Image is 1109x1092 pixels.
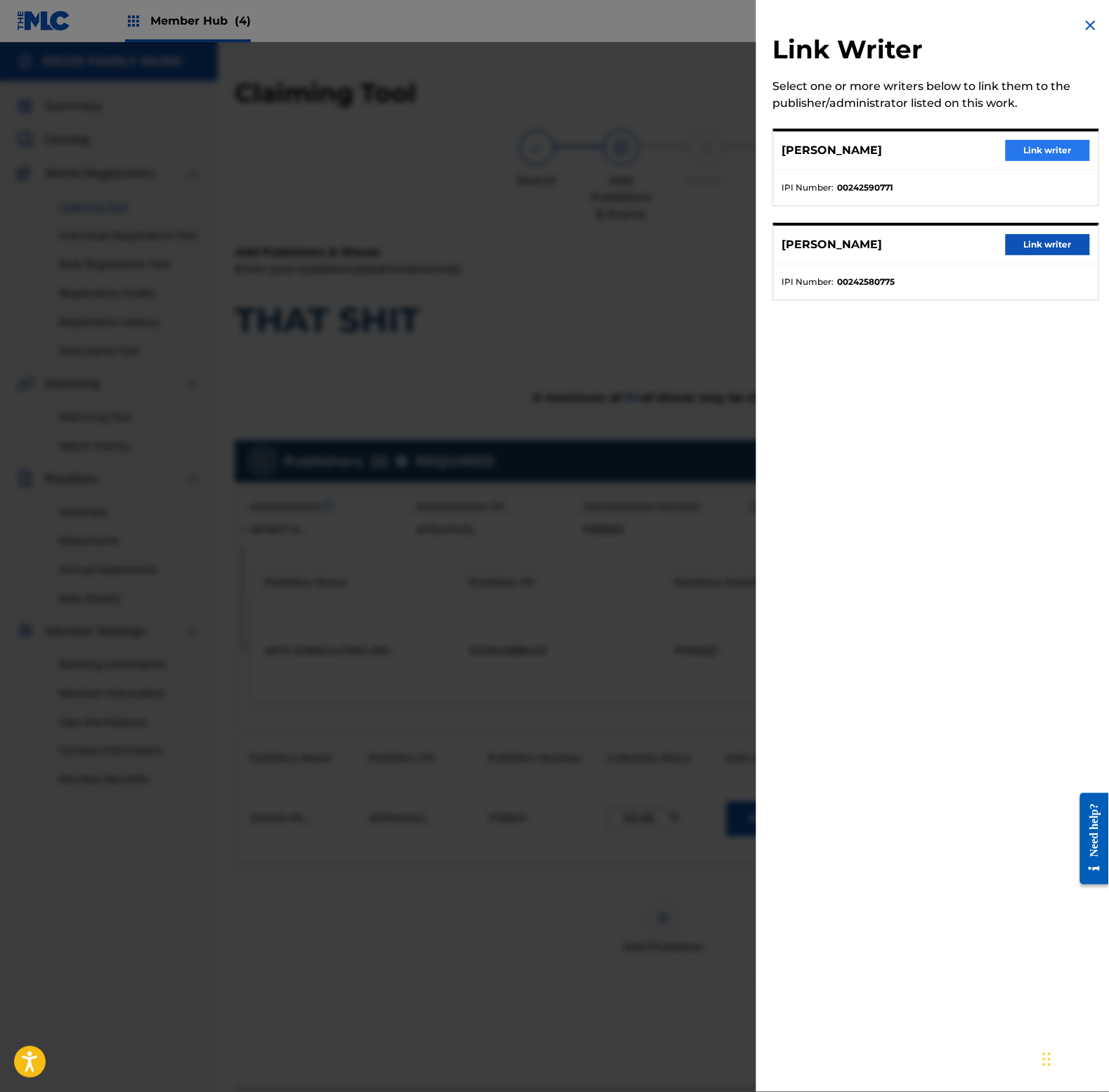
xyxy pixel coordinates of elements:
button: Link writer [1006,234,1090,255]
button: Link writer [1006,140,1090,161]
p: [PERSON_NAME] [782,236,883,253]
iframe: Chat Widget [1039,1024,1109,1092]
div: Drag [1043,1039,1051,1081]
p: [PERSON_NAME] [782,142,883,159]
img: MLC Logo [17,11,71,31]
iframe: Resource Center [1070,783,1109,896]
span: Member Hub [150,13,251,29]
span: (4) [235,14,251,27]
span: IPI Number : [782,181,834,194]
img: Top Rightsholders [125,13,142,30]
h2: Link Writer [773,34,1099,70]
span: IPI Number : [782,276,834,288]
div: Select one or more writers below to link them to the publisher/administrator listed on this work. [773,78,1099,112]
strong: 00242580775 [838,276,895,288]
strong: 00242590771 [838,181,894,194]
